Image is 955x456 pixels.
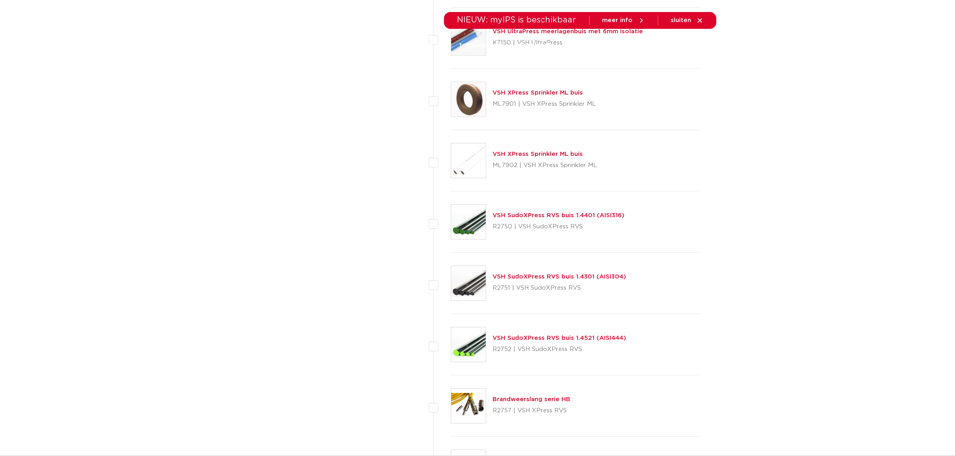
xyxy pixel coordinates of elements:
span: NIEUW: myIPS is beschikbaar [457,16,576,24]
a: toepassingen [459,30,501,61]
span: sluiten [671,17,691,23]
a: VSH SudoXPress RVS buis 1.4301 (AISI304) [493,274,626,280]
a: sluiten [671,17,704,24]
img: Thumbnail for VSH XPress Sprinkler ML buis [451,143,486,178]
a: markten [418,30,443,61]
a: over ons [609,30,637,61]
img: Thumbnail for VSH SudoXPress RVS buis 1.4301 (AISI304) [451,266,486,301]
img: Thumbnail for VSH SudoXPress RVS buis 1.4401 (AISI316) [451,205,486,239]
a: meer info [602,17,645,24]
a: producten [369,30,401,61]
img: Thumbnail for Brandweerslang serie HB [451,389,486,423]
a: VSH XPress Sprinkler ML buis [493,151,583,157]
p: R2751 | VSH SudoXPress RVS [493,282,626,295]
span: meer info [602,17,633,23]
a: VSH SudoXPress RVS buis 1.4401 (AISI316) [493,212,625,218]
a: services [568,30,593,61]
img: Thumbnail for VSH SudoXPress RVS buis 1.4521 (AISI444) [451,327,486,362]
p: R2757 | VSH XPress RVS [493,404,570,417]
p: R2750 | VSH SudoXPress RVS [493,220,625,233]
img: Thumbnail for VSH XPress Sprinkler ML buis [451,82,486,117]
p: ML7901 | VSH XPress Sprinkler ML [493,98,596,111]
a: VSH SudoXPress RVS buis 1.4521 (AISI444) [493,335,626,341]
a: Brandweerslang serie HB [493,396,570,402]
a: downloads [517,30,552,61]
p: R2752 | VSH SudoXPress RVS [493,343,626,356]
nav: Menu [369,30,637,61]
a: VSH XPress Sprinkler ML buis [493,90,583,96]
p: ML7902 | VSH XPress Sprinkler ML [493,159,597,172]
